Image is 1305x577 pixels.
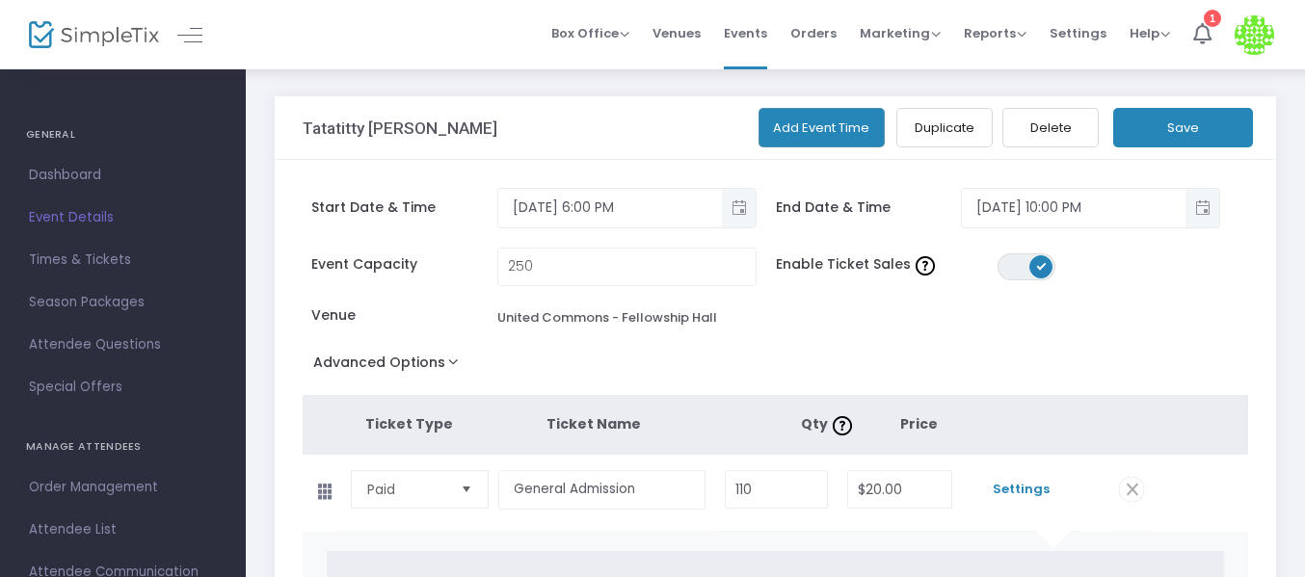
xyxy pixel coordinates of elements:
span: Venue [311,305,496,326]
span: Settings [972,480,1071,499]
span: Attendee Questions [29,332,217,357]
span: Price [900,414,938,433]
h4: GENERAL [26,116,220,154]
span: Start Date & Time [311,197,496,218]
h4: MANAGE ATTENDEES [26,428,220,466]
span: Event Capacity [311,254,496,275]
button: Delete [1002,108,1099,147]
input: Select date & time [962,192,1185,223]
span: Season Packages [29,290,217,315]
span: Attendee List [29,517,217,542]
span: Marketing [860,24,941,42]
span: Special Offers [29,375,217,400]
span: Event Details [29,205,217,230]
button: Advanced Options [303,349,477,383]
img: question-mark [916,256,935,275]
span: ON [1037,261,1047,271]
span: Times & Tickets [29,248,217,273]
span: Order Management [29,475,217,500]
button: Duplicate [896,108,993,147]
span: Ticket Type [365,414,453,433]
button: Add Event Time [759,108,886,147]
span: Qty [801,414,857,433]
button: Save [1113,108,1253,147]
span: Settings [1050,9,1106,58]
span: End Date & Time [776,197,961,218]
input: Select date & time [498,192,722,223]
img: question-mark [833,416,852,435]
div: 1 [1204,10,1221,27]
span: Box Office [551,24,629,42]
span: Paid [367,480,445,499]
span: Orders [790,9,837,58]
span: Venues [652,9,701,58]
input: Enter a ticket type name. e.g. General Admission [498,470,706,510]
button: Select [453,471,480,508]
input: Price [848,471,950,508]
button: Toggle popup [722,189,756,227]
h3: Tatatitty [PERSON_NAME] [303,118,497,138]
button: Toggle popup [1185,189,1219,227]
div: United Commons - Fellowship Hall [497,308,717,328]
span: Reports [964,24,1026,42]
span: Enable Ticket Sales [776,254,999,275]
span: Help [1130,24,1170,42]
span: Dashboard [29,163,217,188]
span: Events [724,9,767,58]
span: Ticket Name [546,414,641,433]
